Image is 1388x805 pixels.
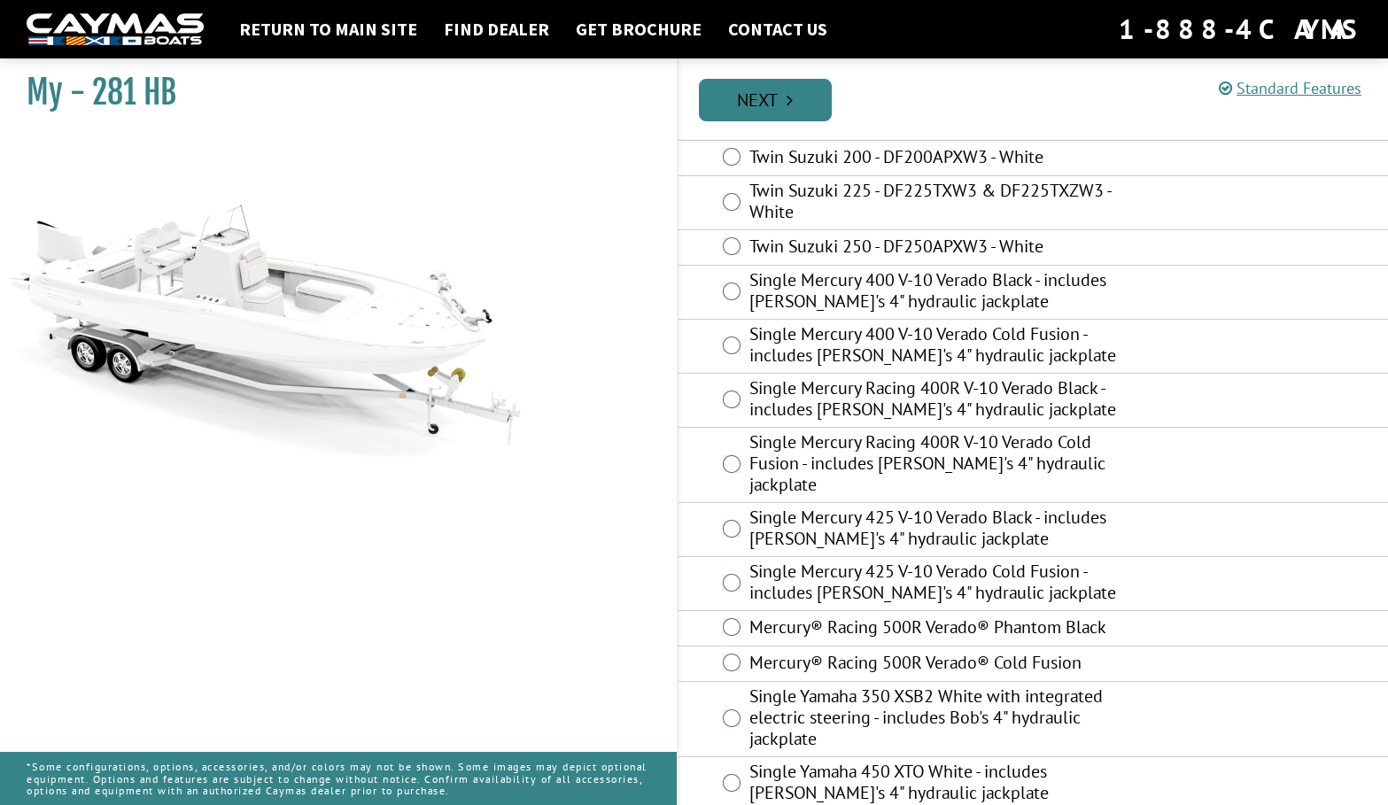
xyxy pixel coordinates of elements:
[749,269,1133,316] label: Single Mercury 400 V-10 Verado Black - includes [PERSON_NAME]'s 4" hydraulic jackplate
[749,652,1133,677] label: Mercury® Racing 500R Verado® Cold Fusion
[749,180,1133,227] label: Twin Suzuki 225 - DF225TXW3 & DF225TXZW3 - White
[1119,10,1361,49] div: 1-888-4CAYMAS
[435,18,558,41] a: Find Dealer
[27,752,650,805] p: *Some configurations, options, accessories, and/or colors may not be shown. Some images may depic...
[567,18,710,41] a: Get Brochure
[749,616,1133,642] label: Mercury® Racing 500R Verado® Phantom Black
[749,236,1133,261] label: Twin Suzuki 250 - DF250APXW3 - White
[749,507,1133,553] label: Single Mercury 425 V-10 Verado Black - includes [PERSON_NAME]'s 4" hydraulic jackplate
[27,13,204,46] img: white-logo-c9c8dbefe5ff5ceceb0f0178aa75bf4bb51f6bca0971e226c86eb53dfe498488.png
[699,79,832,121] a: Next
[749,561,1133,608] label: Single Mercury 425 V-10 Verado Cold Fusion - includes [PERSON_NAME]'s 4" hydraulic jackplate
[1219,78,1361,98] a: Standard Features
[719,18,836,41] a: Contact Us
[27,73,632,112] h1: My - 281 HB
[749,323,1133,370] label: Single Mercury 400 V-10 Verado Cold Fusion - includes [PERSON_NAME]'s 4" hydraulic jackplate
[749,431,1133,499] label: Single Mercury Racing 400R V-10 Verado Cold Fusion - includes [PERSON_NAME]'s 4" hydraulic jackplate
[749,377,1133,424] label: Single Mercury Racing 400R V-10 Verado Black - includes [PERSON_NAME]'s 4" hydraulic jackplate
[749,146,1133,172] label: Twin Suzuki 200 - DF200APXW3 - White
[230,18,426,41] a: Return to main site
[749,685,1133,754] label: Single Yamaha 350 XSB2 White with integrated electric steering - includes Bob's 4" hydraulic jack...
